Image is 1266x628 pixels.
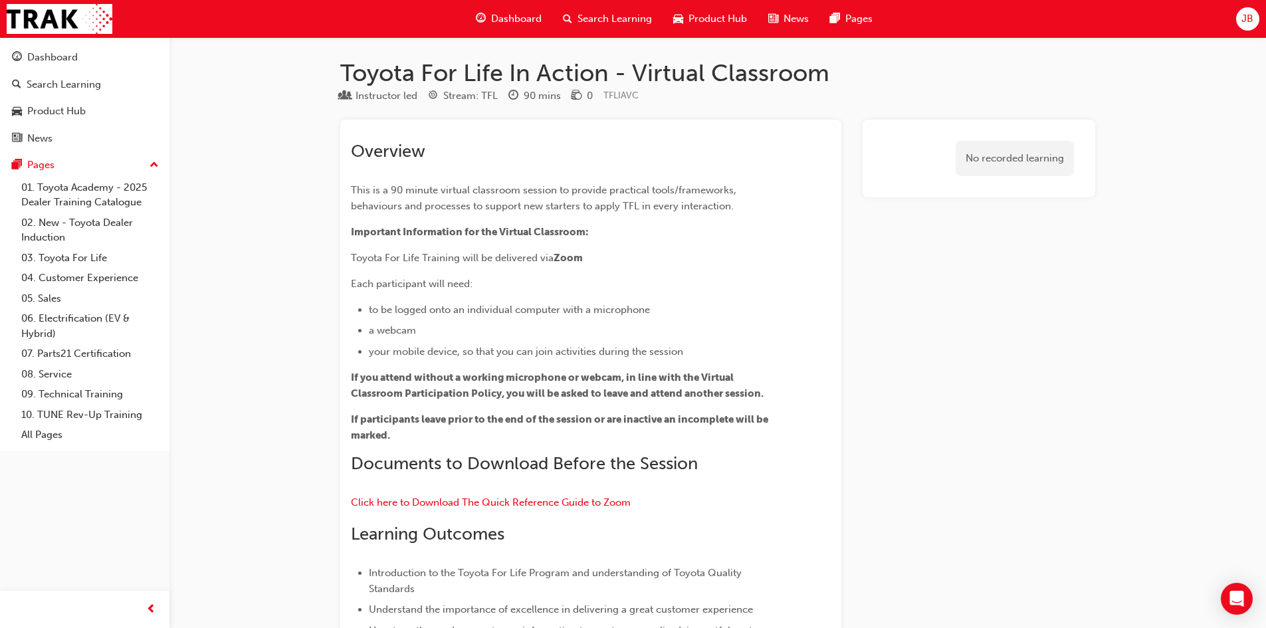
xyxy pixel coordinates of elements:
[27,50,78,65] div: Dashboard
[27,104,86,119] div: Product Hub
[150,157,159,174] span: up-icon
[351,141,425,161] span: Overview
[356,88,417,104] div: Instructor led
[16,177,164,213] a: 01. Toyota Academy - 2025 Dealer Training Catalogue
[351,184,739,212] span: This is a 90 minute virtual classroom session to provide practical tools/frameworks, behaviours a...
[351,524,504,544] span: Learning Outcomes
[673,11,683,27] span: car-icon
[5,153,164,177] button: Pages
[16,405,164,425] a: 10. TUNE Rev-Up Training
[16,248,164,268] a: 03. Toyota For Life
[16,288,164,309] a: 05. Sales
[351,226,589,238] span: Important Information for the Virtual Classroom:
[758,5,819,33] a: news-iconNews
[819,5,883,33] a: pages-iconPages
[552,5,663,33] a: search-iconSearch Learning
[956,141,1074,176] div: No recorded learning
[351,252,554,264] span: Toyota For Life Training will be delivered via
[16,364,164,385] a: 08. Service
[340,58,1095,88] h1: Toyota For Life In Action - Virtual Classroom
[351,496,631,508] a: Click here to Download The Quick Reference Guide to Zoom
[369,346,683,358] span: your mobile device, so that you can join activities during the session
[27,131,53,146] div: News
[5,45,164,70] a: Dashboard
[572,90,581,102] span: money-icon
[340,88,417,104] div: Type
[27,157,54,173] div: Pages
[5,72,164,97] a: Search Learning
[508,88,561,104] div: Duration
[465,5,552,33] a: guage-iconDashboard
[12,133,22,145] span: news-icon
[16,268,164,288] a: 04. Customer Experience
[603,90,639,101] span: Learning resource code
[12,159,22,171] span: pages-icon
[12,79,21,91] span: search-icon
[5,126,164,151] a: News
[340,90,350,102] span: learningResourceType_INSTRUCTOR_LED-icon
[476,11,486,27] span: guage-icon
[688,11,747,27] span: Product Hub
[351,453,698,474] span: Documents to Download Before the Session
[428,88,498,104] div: Stream
[663,5,758,33] a: car-iconProduct Hub
[5,43,164,153] button: DashboardSearch LearningProduct HubNews
[12,52,22,64] span: guage-icon
[27,77,101,92] div: Search Learning
[845,11,873,27] span: Pages
[351,278,473,290] span: Each participant will need:
[554,252,583,264] span: Zoom
[784,11,809,27] span: News
[369,324,416,336] span: a webcam
[369,567,744,595] span: Introduction to the Toyota For Life Program and understanding of Toyota Quality Standards
[16,344,164,364] a: 07. Parts21 Certification
[369,304,650,316] span: to be logged onto an individual computer with a microphone
[428,90,438,102] span: target-icon
[1241,11,1253,27] span: JB
[369,603,753,615] span: Understand the importance of excellence in delivering a great customer experience
[508,90,518,102] span: clock-icon
[578,11,652,27] span: Search Learning
[351,413,770,441] span: If participants leave prior to the end of the session or are inactive an incomplete will be marked.
[5,99,164,124] a: Product Hub
[1236,7,1259,31] button: JB
[12,106,22,118] span: car-icon
[572,88,593,104] div: Price
[443,88,498,104] div: Stream: TFL
[7,4,112,34] img: Trak
[563,11,572,27] span: search-icon
[146,601,156,618] span: prev-icon
[351,371,764,399] span: If you attend without a working microphone or webcam, in line with the Virtual Classroom Particip...
[1221,583,1253,615] div: Open Intercom Messenger
[830,11,840,27] span: pages-icon
[768,11,778,27] span: news-icon
[16,308,164,344] a: 06. Electrification (EV & Hybrid)
[491,11,542,27] span: Dashboard
[16,213,164,248] a: 02. New - Toyota Dealer Induction
[16,384,164,405] a: 09. Technical Training
[16,425,164,445] a: All Pages
[524,88,561,104] div: 90 mins
[587,88,593,104] div: 0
